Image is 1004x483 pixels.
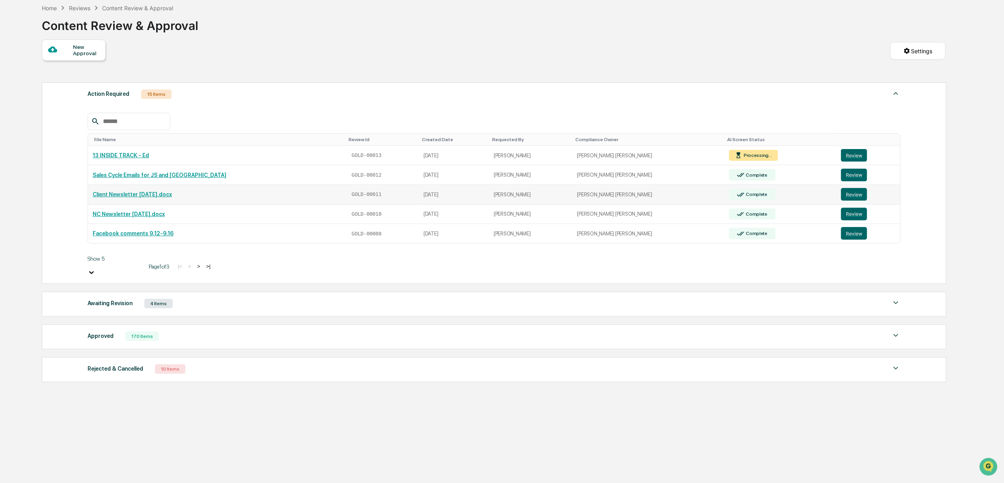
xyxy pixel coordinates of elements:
div: Complete [745,172,768,178]
a: 🔎Data Lookup [5,112,53,126]
td: [PERSON_NAME] [489,165,573,185]
div: Reviews [69,5,90,11]
td: [PERSON_NAME] [PERSON_NAME] [573,165,724,185]
td: [PERSON_NAME] [489,146,573,166]
div: 🔎 [8,116,14,122]
div: Start new chat [27,61,129,69]
td: [PERSON_NAME] [PERSON_NAME] [573,205,724,224]
button: Review [841,169,867,181]
a: Sales Cycle Emails for JS and [GEOGRAPHIC_DATA] [93,172,226,178]
div: Toggle SortBy [422,137,486,142]
span: GOLD-00012 [352,172,382,178]
a: 🖐️Preclearance [5,97,54,111]
div: Toggle SortBy [492,137,569,142]
button: Review [841,149,867,162]
div: New Approval [73,44,99,56]
div: 🗄️ [57,101,63,107]
a: Review [841,227,896,240]
a: Review [841,188,896,201]
button: |< [175,263,185,270]
div: 10 Items [155,364,185,374]
td: [PERSON_NAME] [489,205,573,224]
div: 170 Items [125,332,159,341]
td: [DATE] [419,205,489,224]
a: Review [841,208,896,220]
div: Content Review & Approval [42,12,198,33]
td: [DATE] [419,165,489,185]
td: [PERSON_NAME] [PERSON_NAME] [573,146,724,166]
a: Client Newsletter [DATE].docx [93,191,172,198]
div: Toggle SortBy [843,137,897,142]
div: We're available if you need us! [27,69,100,75]
div: Home [42,5,57,11]
div: Awaiting Revision [88,298,132,308]
a: 13 INSIDE TRACK - Ed [93,152,149,159]
span: GOLD-00008 [352,231,382,237]
td: [PERSON_NAME] [489,224,573,243]
button: Review [841,227,867,240]
a: Review [841,149,896,162]
div: Processing... [742,153,772,158]
span: Data Lookup [16,115,50,123]
button: Review [841,208,867,220]
span: GOLD-00011 [352,191,382,198]
img: 1746055101610-c473b297-6a78-478c-a979-82029cc54cd1 [8,61,22,75]
td: [DATE] [419,146,489,166]
a: Facebook comments 9.12-9.16 [93,230,174,237]
button: > [195,263,203,270]
div: 🖐️ [8,101,14,107]
td: [PERSON_NAME] [489,185,573,205]
img: caret [891,364,901,373]
a: Powered byPylon [56,134,95,140]
div: Complete [745,192,768,197]
td: [PERSON_NAME] [PERSON_NAME] [573,224,724,243]
div: Rejected & Cancelled [88,364,143,374]
div: Toggle SortBy [576,137,721,142]
div: Complete [745,211,768,217]
button: < [186,263,194,270]
div: Toggle SortBy [94,137,342,142]
div: 15 Items [141,90,172,99]
img: caret [891,331,901,340]
span: GOLD-00013 [352,152,382,159]
button: >| [204,263,213,270]
div: Complete [745,231,768,236]
div: Show 5 [88,255,143,262]
img: caret [891,89,901,98]
iframe: Open customer support [979,457,1000,478]
p: How can we help? [8,17,144,30]
span: Page 1 of 3 [149,263,170,270]
span: Pylon [78,134,95,140]
span: Attestations [65,100,98,108]
td: [PERSON_NAME] [PERSON_NAME] [573,185,724,205]
a: NC Newsletter [DATE].docx [93,211,165,217]
button: Review [841,188,867,201]
img: caret [891,298,901,308]
span: GOLD-00010 [352,211,382,217]
div: 4 Items [144,299,173,308]
div: Approved [88,331,114,341]
td: [DATE] [419,185,489,205]
button: Settings [890,42,946,60]
td: [DATE] [419,224,489,243]
span: Preclearance [16,100,51,108]
div: Content Review & Approval [102,5,173,11]
a: 🗄️Attestations [54,97,101,111]
div: Action Required [88,89,129,99]
div: Toggle SortBy [349,137,416,142]
a: Review [841,169,896,181]
button: Start new chat [134,63,144,73]
div: Toggle SortBy [728,137,834,142]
